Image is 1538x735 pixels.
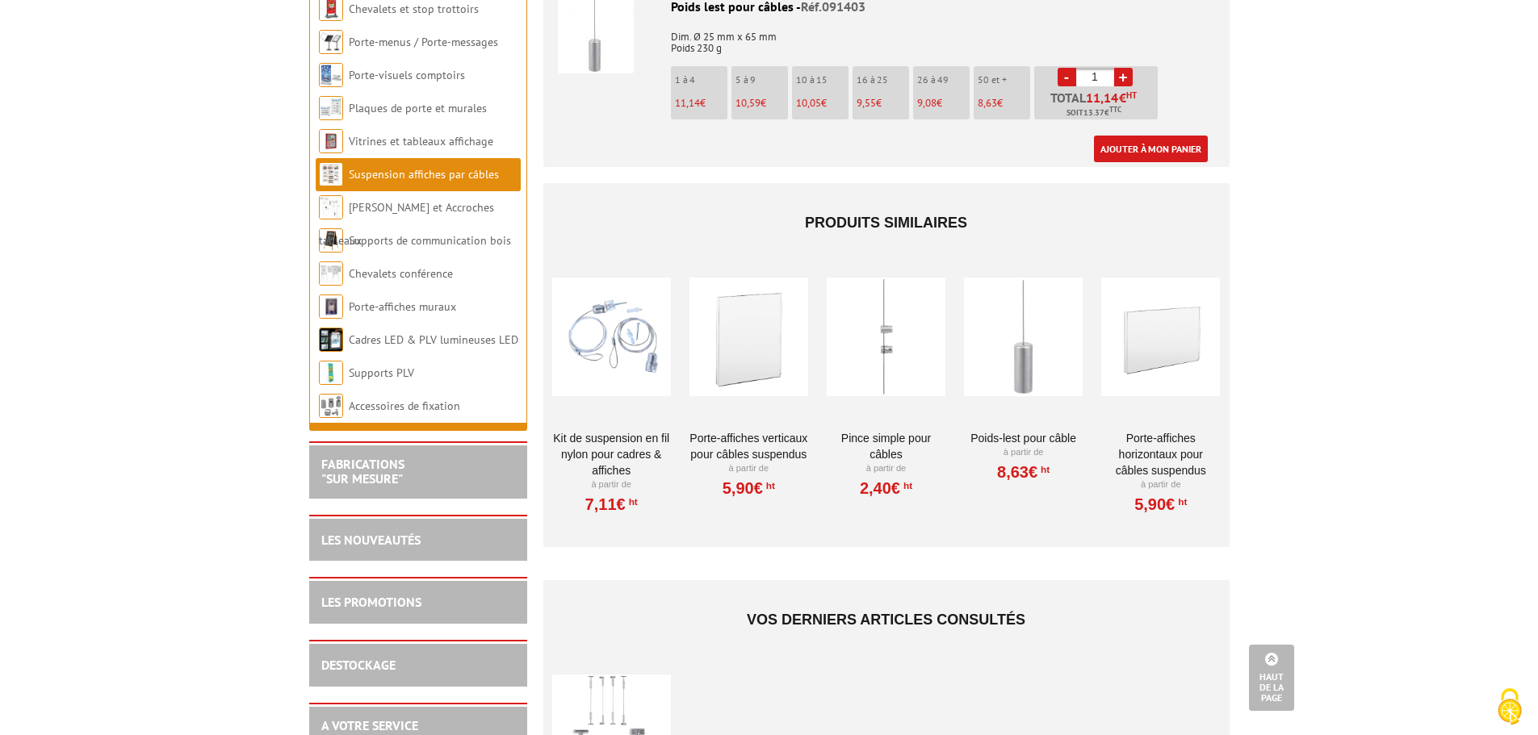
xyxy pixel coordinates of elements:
[735,98,788,109] p: €
[349,332,518,347] a: Cadres LED & PLV lumineuses LED
[747,612,1025,628] span: Vos derniers articles consultés
[319,328,343,352] img: Cadres LED & PLV lumineuses LED
[349,101,487,115] a: Plaques de porte et murales
[349,134,493,148] a: Vitrines et tableaux affichage
[319,63,343,87] img: Porte-visuels comptoirs
[1109,105,1121,114] sup: TTC
[349,299,456,314] a: Porte-affiches muraux
[978,74,1030,86] p: 50 et +
[857,98,909,109] p: €
[1094,136,1208,162] a: Ajouter à mon panier
[1481,680,1538,735] button: Cookies (fenêtre modale)
[763,480,775,491] sup: HT
[349,2,479,16] a: Chevalets et stop trottoirs
[796,98,849,109] p: €
[1038,91,1158,119] p: Total
[1058,68,1076,86] a: -
[796,74,849,86] p: 10 à 15
[917,96,937,110] span: 9,08
[585,499,638,509] a: 7,11€HT
[319,96,343,120] img: Plaques de porte et murales
[964,430,1083,446] a: Poids-lest pour câble
[1114,68,1133,86] a: +
[1101,430,1220,478] a: Porte-affiches horizontaux pour câbles suspendus
[917,98,970,109] p: €
[675,74,727,86] p: 1 à 4
[1037,464,1050,475] sup: HT
[319,129,343,153] img: Vitrines et tableaux affichage
[319,195,343,219] img: Cimaises et Accroches tableaux
[978,98,1030,109] p: €
[805,215,967,231] span: Produits similaires
[552,478,671,491] p: À partir de
[349,365,414,380] a: Supports PLV
[723,483,775,493] a: 5,90€HT
[349,266,453,281] a: Chevalets conférence
[1086,91,1137,104] span: €
[1175,496,1187,507] sup: HT
[319,394,343,418] img: Accessoires de fixation
[319,30,343,54] img: Porte-menus / Porte-messages
[796,96,821,110] span: 10,05
[349,233,511,248] a: Supports de communication bois
[349,35,498,49] a: Porte-menus / Porte-messages
[321,657,396,673] a: DESTOCKAGE
[689,462,808,475] p: À partir de
[1134,499,1187,509] a: 5,90€HT
[558,20,1215,54] p: Dim. Ø 25 mm x 65 mm Poids 230 g
[319,200,494,248] a: [PERSON_NAME] et Accroches tableaux
[675,96,700,110] span: 11,14
[735,96,761,110] span: 10,59
[319,261,343,286] img: Chevalets conférence
[675,98,727,109] p: €
[735,74,788,86] p: 5 à 9
[321,594,421,610] a: LES PROMOTIONS
[1490,687,1530,727] img: Cookies (fenêtre modale)
[900,480,912,491] sup: HT
[349,68,465,82] a: Porte-visuels comptoirs
[857,74,909,86] p: 16 à 25
[827,430,945,462] a: Pince simple pour câbles
[1249,645,1294,711] a: Haut de la page
[349,399,460,413] a: Accessoires de fixation
[321,456,404,487] a: FABRICATIONS"Sur Mesure"
[319,361,343,385] img: Supports PLV
[917,74,970,86] p: 26 à 49
[689,430,808,462] a: Porte-affiches verticaux pour câbles suspendus
[1067,106,1121,119] span: Soit €
[552,430,671,478] a: Kit de suspension en fil nylon pour cadres & affiches
[997,467,1050,477] a: 8,63€HT
[626,496,638,507] sup: HT
[319,162,343,186] img: Suspension affiches par câbles
[1101,478,1220,491] p: À partir de
[964,446,1083,459] p: À partir de
[978,96,997,110] span: 8,63
[1086,91,1119,104] span: 11,14
[827,462,945,475] p: À partir de
[1126,90,1137,101] sup: HT
[319,294,343,319] img: Porte-affiches muraux
[1083,106,1104,119] span: 13.37
[349,167,499,182] a: Suspension affiches par câbles
[321,532,421,548] a: LES NOUVEAUTÉS
[860,483,912,493] a: 2,40€HT
[857,96,876,110] span: 9,55
[321,719,515,733] h2: A votre service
